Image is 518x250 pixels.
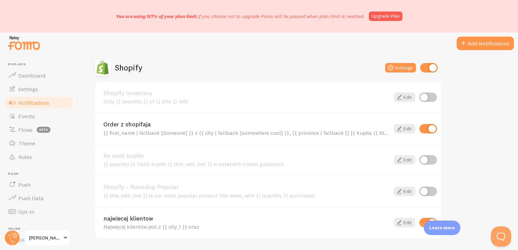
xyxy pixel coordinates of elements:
p: If you choose not to upgrade Fomo will be paused when plan limit is reached. [116,13,365,20]
a: Events [4,109,74,123]
span: beta [37,127,51,133]
span: Flows [18,126,33,133]
a: Edit [394,155,415,165]
div: {{ first_name | fallback [Someone] }} z {{ city | fallback [somewhere cool] }}, {{ province | fal... [103,130,390,136]
span: Dashboard [18,72,45,79]
div: {{ quantity }} Osób kupiło {{ title_with_link }} w ostatnich trzech godzinach [103,161,390,167]
a: Notifications [4,96,74,109]
a: Theme [4,137,74,150]
a: Shopify - Roundup Popular [103,184,390,190]
div: Only {{ quantity }} of {{ title }} left! [103,98,390,104]
span: You are using 157% of your plan limit. [116,13,198,19]
span: Inline [8,227,74,231]
span: Push [18,181,31,188]
a: Ile osob kupiło [103,153,390,159]
span: [PERSON_NAME] [29,234,61,242]
a: Shopify Inventory [103,90,390,96]
a: Flows beta [4,123,74,137]
span: Theme [18,140,35,147]
span: Rules [18,153,32,160]
a: Settings [4,82,74,96]
span: Push Data [18,195,44,202]
h2: Shopify [115,62,142,73]
span: Events [18,113,35,120]
img: fomo-relay-logo-orange.svg [7,34,41,51]
a: Push [4,178,74,191]
span: Push [8,172,74,176]
img: Shopify [95,60,111,76]
span: Pop-ups [8,62,74,67]
a: Push Data [4,191,74,205]
a: [PERSON_NAME] [24,230,70,246]
a: najwiecej klientow [103,215,390,222]
a: Rules [4,150,74,164]
span: Settings [18,86,38,92]
span: Notifications [18,99,49,106]
button: Settings [385,63,416,72]
a: Edit [394,124,415,133]
iframe: Help Scout Beacon - Open [491,226,511,247]
a: Order z shopifaja [103,121,390,127]
a: Edit [394,92,415,102]
div: Najwięcej klientów jest z {{ city_1 }} oraz [103,224,390,230]
div: {{ title_with_link }} is our most popular product this week, with {{ quantity }} purchases [103,192,390,199]
a: Dashboard [4,69,74,82]
a: Edit [394,187,415,196]
span: Opt-In [18,208,34,215]
div: Learn more [424,221,460,235]
p: Learn more [429,225,455,231]
a: Opt-In [4,205,74,218]
a: Edit [394,218,415,227]
a: Upgrade Plan [369,12,402,21]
